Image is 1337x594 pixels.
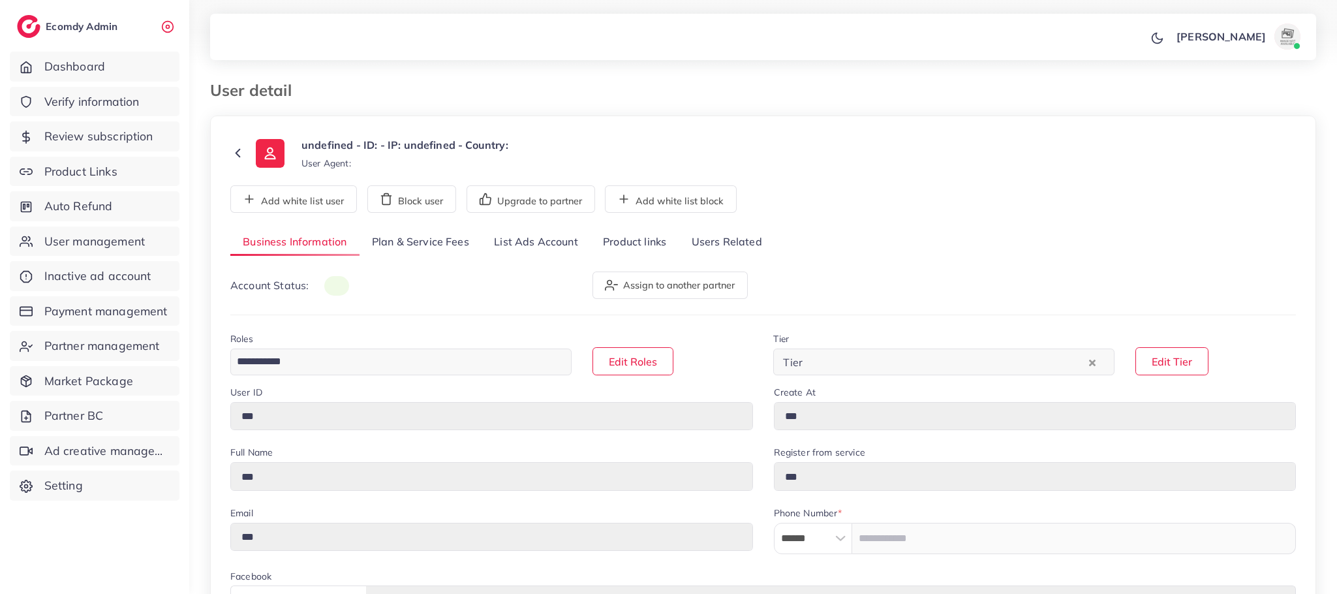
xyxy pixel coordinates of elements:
a: Payment management [10,296,179,326]
a: Dashboard [10,52,179,82]
span: Inactive ad account [44,268,151,285]
a: Product Links [10,157,179,187]
a: User management [10,227,179,257]
button: Add white list block [605,185,737,213]
button: Edit Tier [1135,347,1208,375]
label: Roles [230,332,253,345]
span: Dashboard [44,58,105,75]
a: Plan & Service Fees [360,228,482,257]
img: ic-user-info.36bf1079.svg [256,139,284,168]
p: Account Status: [230,277,349,294]
a: Ad creative management [10,436,179,466]
input: Search for option [232,352,555,372]
button: Add white list user [230,185,357,213]
span: Verify information [44,93,140,110]
span: Partner BC [44,407,104,424]
img: logo [17,15,40,38]
a: Market Package [10,366,179,396]
span: Review subscription [44,128,153,145]
div: Search for option [773,349,1114,375]
button: Upgrade to partner [467,185,595,213]
a: [PERSON_NAME]avatar [1169,23,1306,50]
small: User Agent: [301,157,351,170]
input: Search for option [807,352,1086,372]
a: Partner BC [10,401,179,431]
h2: Ecomdy Admin [46,20,121,33]
button: Assign to another partner [592,272,748,299]
span: Market Package [44,373,133,390]
button: Edit Roles [592,347,673,375]
span: Partner management [44,337,160,354]
a: logoEcomdy Admin [17,15,121,38]
a: List Ads Account [482,228,591,257]
label: Full Name [230,446,273,459]
label: Facebook [230,570,271,583]
p: [PERSON_NAME] [1176,29,1266,44]
a: Partner management [10,331,179,361]
a: Verify information [10,87,179,117]
span: User management [44,233,145,250]
label: User ID [230,386,262,399]
a: Setting [10,471,179,501]
label: Email [230,507,253,520]
label: Phone Number [774,507,842,520]
a: Review subscription [10,121,179,151]
a: Auto Refund [10,191,179,221]
a: Users Related [679,228,774,257]
img: avatar [1274,23,1300,50]
p: undefined - ID: - IP: undefined - Country: [301,137,508,153]
button: Block user [367,185,456,213]
label: Register from service [774,446,865,459]
span: Auto Refund [44,198,113,215]
span: Tier [780,352,805,372]
span: Payment management [44,303,168,320]
a: Product links [591,228,679,257]
a: Inactive ad account [10,261,179,291]
label: Tier [773,332,789,345]
label: Create At [774,386,816,399]
button: Clear Selected [1089,354,1096,369]
span: Ad creative management [44,443,170,460]
span: Setting [44,477,83,494]
a: Business Information [230,228,360,257]
span: Product Links [44,163,117,180]
h3: User detail [210,81,302,100]
div: Search for option [230,349,572,375]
